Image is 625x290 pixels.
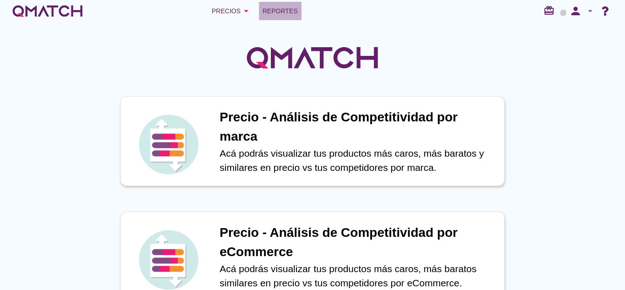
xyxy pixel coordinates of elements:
a: Reportes [259,2,302,20]
button: Precios [205,2,259,20]
h1: Precio - Análisis de Competitividad por eCommerce [220,223,495,262]
a: iconPrecio - Análisis de Competitividad por marcaAcá podrás visualizar tus productos más caros, m... [108,96,517,186]
i: person [566,5,585,17]
img: icon [136,112,200,176]
i: redeem [544,5,558,16]
p: Acá podrás visualizar tus productos más caros, más baratos y similares en precio vs tus competido... [220,146,495,175]
div: Precios [212,5,252,16]
a: white-qmatch-logo [11,2,84,20]
span: Reportes [263,5,298,16]
i: arrow_drop_down [585,5,596,16]
h1: Precio - Análisis de Competitividad por marca [220,108,495,146]
img: QMatchLogo [244,35,381,81]
i: arrow_drop_down [241,5,252,16]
